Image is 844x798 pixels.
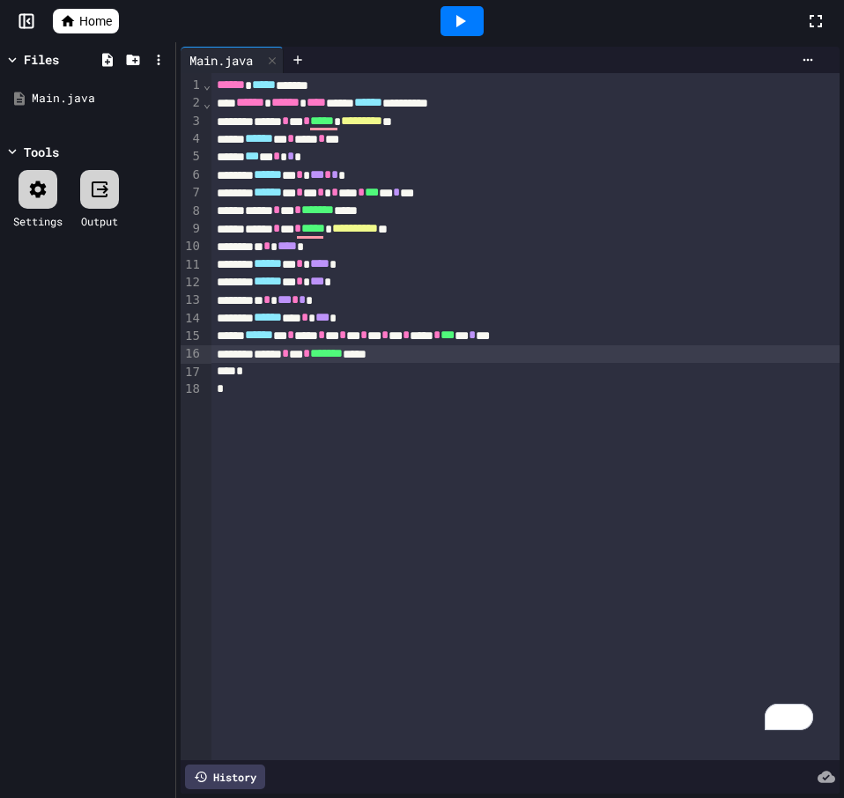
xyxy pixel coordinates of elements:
div: Files [24,50,59,69]
div: 7 [181,184,203,202]
div: 6 [181,166,203,184]
div: 9 [181,220,203,238]
div: History [185,765,265,789]
div: 2 [181,94,203,112]
div: 15 [181,328,203,345]
span: Fold line [203,96,211,110]
div: 17 [181,364,203,381]
div: Main.java [181,51,262,70]
div: Settings [13,213,63,229]
span: Fold line [203,78,211,92]
div: 16 [181,345,203,363]
div: 8 [181,203,203,220]
div: 13 [181,292,203,309]
div: Main.java [181,47,284,73]
iframe: chat widget [698,651,826,726]
div: Output [81,213,118,229]
span: Home [79,12,112,30]
div: 14 [181,310,203,328]
a: Home [53,9,119,33]
div: 4 [181,130,203,148]
div: Main.java [32,90,169,107]
div: Tools [24,143,59,161]
div: 3 [181,113,203,130]
div: 11 [181,256,203,274]
div: 12 [181,274,203,292]
div: To enrich screen reader interactions, please activate Accessibility in Grammarly extension settings [211,73,840,760]
div: 5 [181,148,203,166]
div: 1 [181,77,203,94]
iframe: chat widget [770,728,826,780]
div: 18 [181,381,203,398]
div: 10 [181,238,203,255]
